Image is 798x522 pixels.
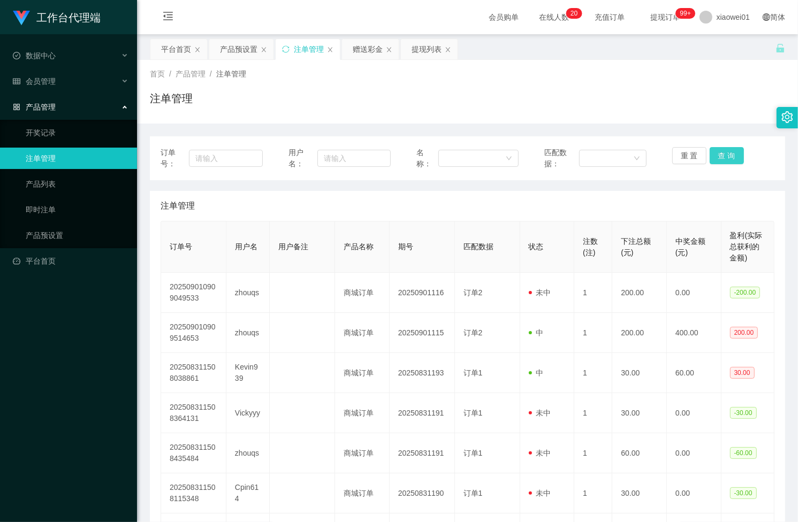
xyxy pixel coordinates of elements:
span: 会员管理 [13,77,56,86]
a: 产品预设置 [26,225,128,246]
span: 名称： [416,147,439,170]
span: 匹配数据 [463,242,493,251]
a: 开奖记录 [26,122,128,143]
td: 商城订单 [335,313,390,353]
span: -30.00 [730,407,757,419]
td: 0.00 [667,433,721,473]
td: 1 [574,313,612,353]
span: 注数(注) [583,237,598,257]
td: 0.00 [667,393,721,433]
td: Cpin614 [226,473,270,513]
span: 订单号： [161,147,189,170]
span: 中奖金额(元) [675,237,705,257]
span: 首页 [150,70,165,78]
span: 订单2 [463,288,483,297]
td: zhouqs [226,313,270,353]
td: 30.00 [612,353,667,393]
i: 图标: check-circle-o [13,52,20,59]
i: 图标: down [506,155,512,163]
span: 未中 [529,449,551,457]
td: 20250901116 [390,273,455,313]
i: 图标: close [194,47,201,53]
td: 商城订单 [335,273,390,313]
td: 30.00 [612,393,667,433]
p: 2 [571,8,574,19]
span: -30.00 [730,487,757,499]
td: 60.00 [667,353,721,393]
span: 提现订单 [645,13,686,21]
td: 20250831191 [390,393,455,433]
span: 注单管理 [216,70,246,78]
td: zhouqs [226,273,270,313]
p: 0 [574,8,578,19]
i: 图标: menu-fold [150,1,186,35]
td: 1 [574,433,612,473]
span: / [210,70,212,78]
span: 产品管理 [13,103,56,111]
td: 202509010909049533 [161,273,226,313]
i: 图标: close [386,47,392,53]
span: 中 [529,328,544,337]
sup: 1043 [676,8,695,19]
td: 商城订单 [335,393,390,433]
td: 202508311508038861 [161,353,226,393]
span: 在线人数 [534,13,574,21]
h1: 工作台代理端 [36,1,101,35]
td: 20250901115 [390,313,455,353]
td: 60.00 [612,433,667,473]
span: 匹配数据： [544,147,580,170]
i: 图标: appstore-o [13,103,20,111]
span: 数据中心 [13,51,56,60]
span: / [169,70,171,78]
span: 未中 [529,288,551,297]
i: 图标: setting [781,111,793,123]
td: zhouqs [226,433,270,473]
td: 202508311508115348 [161,473,226,513]
a: 工作台代理端 [13,13,101,21]
button: 重 置 [672,147,706,164]
sup: 20 [566,8,582,19]
td: 400.00 [667,313,721,353]
td: Kevin939 [226,353,270,393]
span: 订单1 [463,369,483,377]
td: Vickyyy [226,393,270,433]
span: 未中 [529,409,551,417]
i: 图标: unlock [776,43,785,53]
span: 200.00 [730,327,758,339]
i: 图标: close [445,47,451,53]
span: 盈利(实际总获利的金额) [730,231,763,262]
div: 产品预设置 [220,39,257,59]
i: 图标: down [634,155,640,163]
span: 订单2 [463,328,483,337]
i: 图标: close [261,47,267,53]
i: 图标: sync [282,45,290,53]
td: 1 [574,353,612,393]
span: 用户备注 [278,242,308,251]
td: 202509010909514653 [161,313,226,353]
button: 查 询 [710,147,744,164]
a: 产品列表 [26,173,128,195]
div: 提现列表 [412,39,442,59]
td: 202508311508364131 [161,393,226,433]
i: 图标: global [763,13,770,21]
a: 即时注单 [26,199,128,220]
div: 注单管理 [294,39,324,59]
td: 200.00 [612,313,667,353]
input: 请输入 [189,150,263,167]
a: 注单管理 [26,148,128,169]
img: logo.9652507e.png [13,11,30,26]
span: 未中 [529,489,551,497]
span: 订单1 [463,489,483,497]
td: 1 [574,473,612,513]
span: 中 [529,369,544,377]
input: 请输入 [317,150,391,167]
td: 0.00 [667,273,721,313]
span: 订单1 [463,409,483,417]
div: 平台首页 [161,39,191,59]
td: 1 [574,273,612,313]
td: 1 [574,393,612,433]
td: 0.00 [667,473,721,513]
td: 202508311508435484 [161,433,226,473]
span: 产品管理 [176,70,206,78]
td: 商城订单 [335,353,390,393]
